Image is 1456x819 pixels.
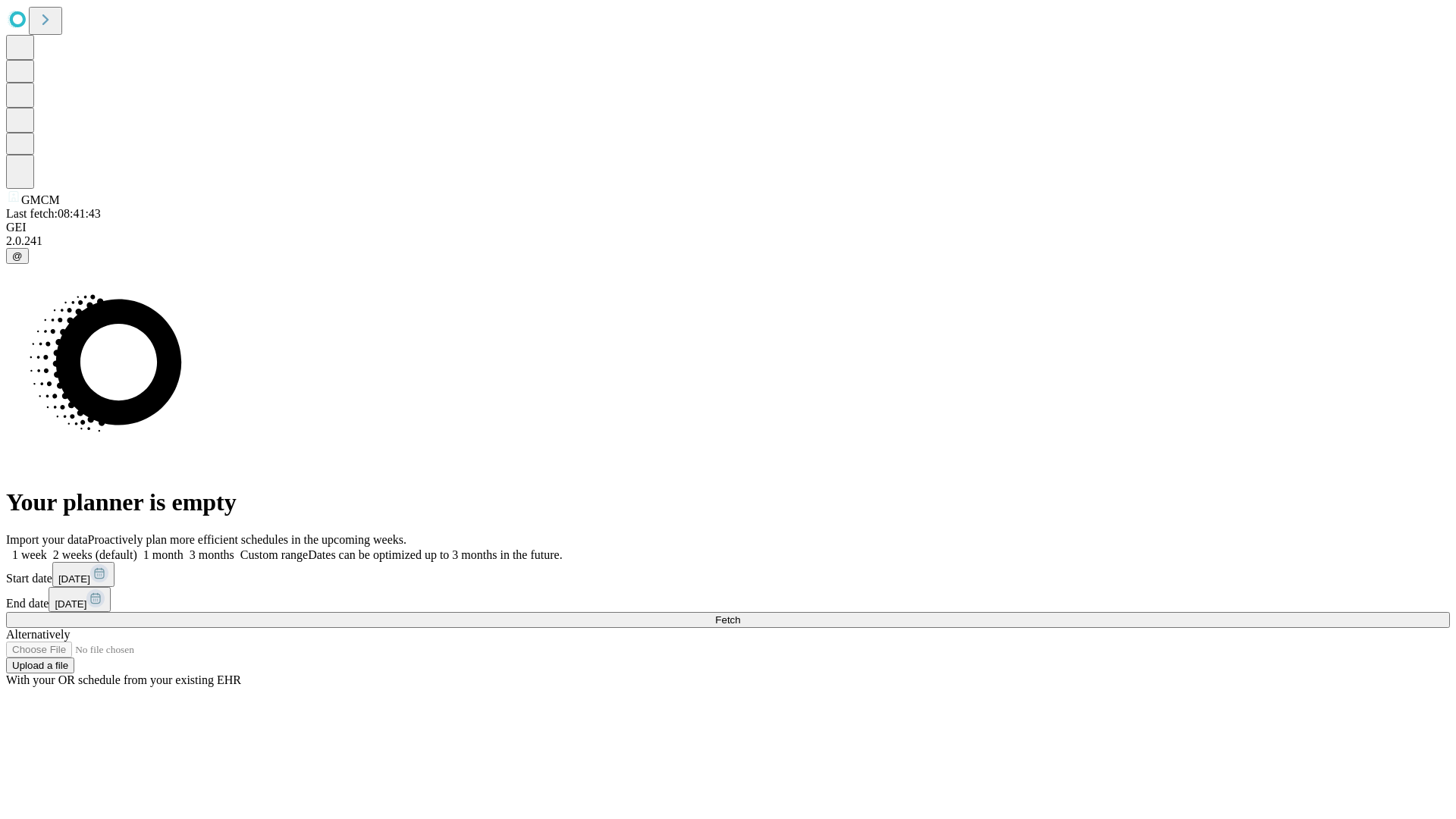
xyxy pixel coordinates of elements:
[6,657,74,673] button: Upload a file
[6,612,1450,628] button: Fetch
[6,207,101,220] span: Last fetch: 08:41:43
[6,234,1450,248] div: 2.0.241
[6,628,70,641] span: Alternatively
[6,248,29,264] button: @
[52,562,115,587] button: [DATE]
[55,598,86,610] span: [DATE]
[715,614,740,626] span: Fetch
[6,587,1450,612] div: End date
[6,533,88,546] span: Import your data
[49,587,111,612] button: [DATE]
[6,221,1450,234] div: GEI
[53,548,137,561] span: 2 weeks (default)
[88,533,406,546] span: Proactively plan more efficient schedules in the upcoming weeks.
[21,193,60,206] span: GMCM
[12,548,47,561] span: 1 week
[240,548,308,561] span: Custom range
[143,548,184,561] span: 1 month
[190,548,234,561] span: 3 months
[58,573,90,585] span: [DATE]
[6,488,1450,516] h1: Your planner is empty
[6,673,241,686] span: With your OR schedule from your existing EHR
[6,562,1450,587] div: Start date
[12,250,23,262] span: @
[308,548,562,561] span: Dates can be optimized up to 3 months in the future.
